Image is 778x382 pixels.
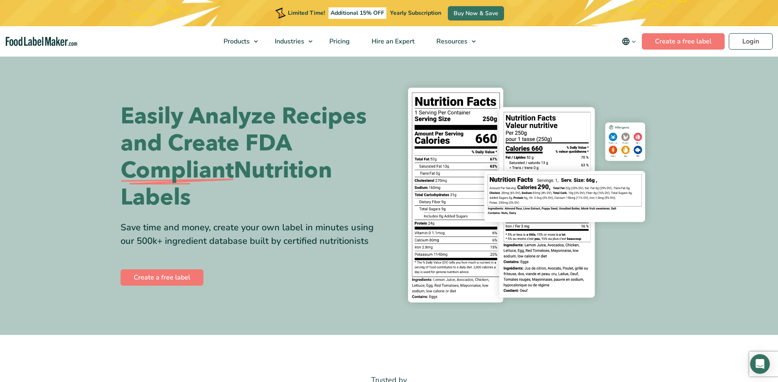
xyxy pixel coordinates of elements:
[121,269,203,286] a: Create a free label
[121,221,383,248] div: Save time and money, create your own label in minutes using our 500k+ ingredient database built b...
[361,26,424,57] a: Hire an Expert
[750,354,770,374] div: Open Intercom Messenger
[369,37,415,46] span: Hire an Expert
[264,26,317,57] a: Industries
[327,37,351,46] span: Pricing
[213,26,262,57] a: Products
[329,7,386,19] span: Additional 15% OFF
[272,37,305,46] span: Industries
[221,37,251,46] span: Products
[121,157,234,184] span: Compliant
[288,9,325,17] span: Limited Time!
[642,33,725,50] a: Create a free label
[319,26,359,57] a: Pricing
[426,26,480,57] a: Resources
[121,103,383,211] h1: Easily Analyze Recipes and Create FDA Nutrition Labels
[434,37,468,46] span: Resources
[729,33,773,50] a: Login
[448,6,504,20] a: Buy Now & Save
[390,9,441,17] span: Yearly Subscription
